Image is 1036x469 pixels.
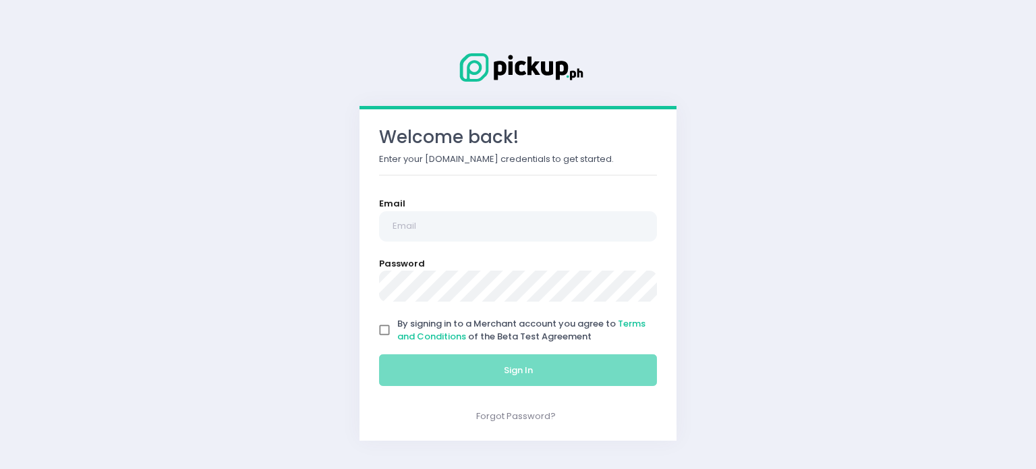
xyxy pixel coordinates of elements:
h3: Welcome back! [379,127,657,148]
a: Terms and Conditions [397,317,645,343]
button: Sign In [379,354,657,387]
input: Email [379,211,657,242]
img: Logo [451,51,585,84]
span: Sign In [504,364,533,377]
span: By signing in to a Merchant account you agree to of the Beta Test Agreement [397,317,645,343]
p: Enter your [DOMAIN_NAME] credentials to get started. [379,153,657,166]
label: Email [379,197,405,211]
label: Password [379,257,425,271]
a: Forgot Password? [476,410,556,422]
